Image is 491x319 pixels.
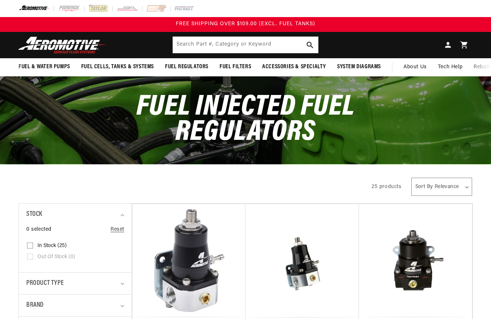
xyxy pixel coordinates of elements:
[26,278,64,289] span: Product type
[26,300,44,311] span: Brand
[81,63,154,71] span: Fuel Cells, Tanks & Systems
[262,63,326,71] span: Accessories & Specialty
[19,63,70,71] span: Fuel & Water Pumps
[111,226,124,234] a: Reset
[136,93,355,147] span: Fuel Injected Fuel Regulators
[220,63,251,71] span: Fuel Filters
[337,63,381,71] span: System Diagrams
[173,37,319,53] input: Search Part #, Category or Keyword
[302,37,318,53] button: Search Part #, Category or Keyword
[76,58,159,76] summary: Fuel Cells, Tanks & Systems
[438,63,462,71] span: Tech Help
[432,58,468,76] summary: Tech Help
[398,58,432,76] a: About Us
[332,58,386,76] summary: System Diagrams
[372,184,402,190] span: 25 products
[159,58,214,76] summary: Fuel Regulators
[214,58,257,76] summary: Fuel Filters
[26,204,124,226] summary: Stock (0 selected)
[26,226,52,234] span: 0 selected
[165,63,208,71] span: Fuel Regulators
[13,58,76,76] summary: Fuel & Water Pumps
[176,21,315,27] span: FREE SHIPPING OVER $109.00 (EXCL. FUEL TANKS)
[257,58,332,76] summary: Accessories & Specialty
[16,36,109,54] img: Aeromotive
[26,295,124,316] summary: Brand (0 selected)
[26,209,42,220] span: Stock
[37,254,75,260] span: Out of stock (0)
[37,243,67,249] span: In stock (25)
[403,64,427,70] span: About Us
[26,273,124,295] summary: Product type (0 selected)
